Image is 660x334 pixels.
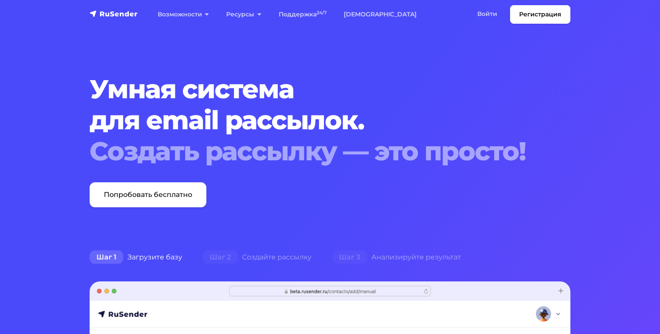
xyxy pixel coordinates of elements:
[317,10,327,16] sup: 24/7
[90,74,529,167] h1: Умная система для email рассылок.
[203,250,238,264] span: Шаг 2
[79,249,193,266] div: Загрузите базу
[335,6,425,23] a: [DEMOGRAPHIC_DATA]
[90,9,138,18] img: RuSender
[90,136,529,167] div: Создать рассылку — это просто!
[469,5,506,23] a: Войти
[510,5,570,24] a: Регистрация
[149,6,218,23] a: Возможности
[90,250,123,264] span: Шаг 1
[218,6,270,23] a: Ресурсы
[193,249,322,266] div: Создайте рассылку
[90,182,206,207] a: Попробовать бесплатно
[322,249,471,266] div: Анализируйте результат
[332,250,367,264] span: Шаг 3
[270,6,335,23] a: Поддержка24/7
